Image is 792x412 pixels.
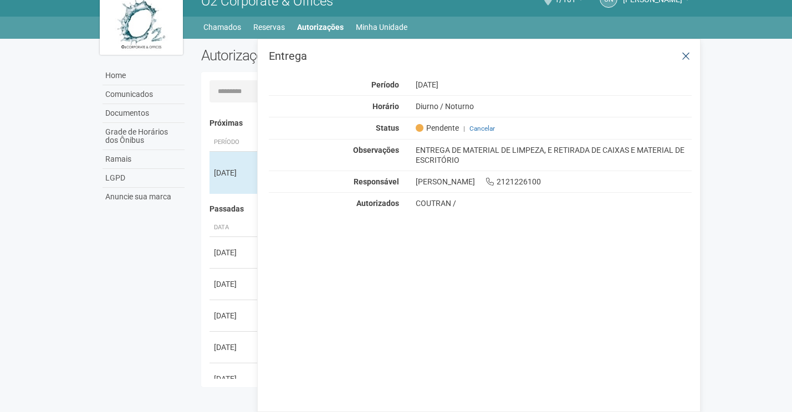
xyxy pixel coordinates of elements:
div: [DATE] [214,342,255,353]
a: Ramais [103,150,185,169]
th: Data [210,219,259,237]
a: Chamados [203,19,241,35]
h2: Autorizações [201,47,438,64]
div: Diurno / Noturno [407,101,701,111]
div: COUTRAN / [416,198,692,208]
h4: Próximas [210,119,684,127]
a: Minha Unidade [356,19,407,35]
div: [DATE] [214,247,255,258]
strong: Horário [372,102,399,111]
a: Autorizações [297,19,344,35]
a: Documentos [103,104,185,123]
div: [DATE] [214,279,255,290]
div: [PERSON_NAME] 2121226100 [407,177,701,187]
h3: Entrega [269,50,692,61]
strong: Observações [353,146,399,154]
a: Anuncie sua marca [103,188,185,206]
div: [DATE] [407,80,701,90]
a: Cancelar [469,125,495,132]
strong: Autorizados [356,199,399,208]
h4: Passadas [210,205,684,213]
div: [DATE] [214,310,255,321]
div: [DATE] [214,167,255,178]
strong: Status [376,123,399,132]
a: LGPD [103,169,185,188]
div: [DATE] [214,373,255,384]
a: Comunicados [103,85,185,104]
a: Grade de Horários dos Ônibus [103,123,185,150]
div: ENTREGA DE MATERIAL DE LIMPEZA, E RETIRADA DE CAIXAS E MATERIAL DE ESCRITÓRIO [407,145,701,165]
strong: Responsável [354,177,399,186]
a: Reservas [253,19,285,35]
span: | [463,125,465,132]
span: Pendente [416,123,459,133]
a: Home [103,66,185,85]
strong: Período [371,80,399,89]
th: Período [210,133,259,152]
